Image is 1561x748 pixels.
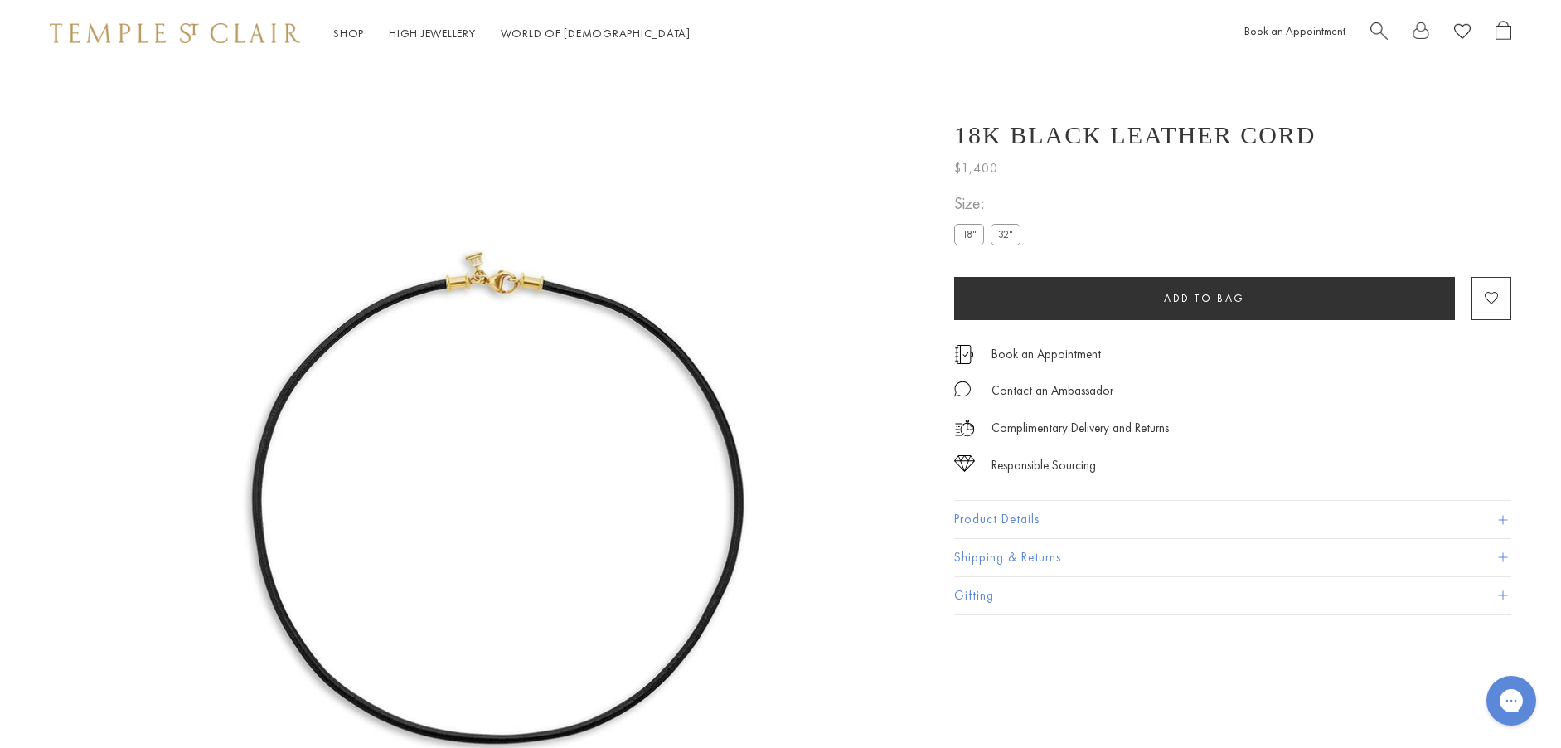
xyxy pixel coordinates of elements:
a: ShopShop [333,26,364,41]
p: Complimentary Delivery and Returns [991,418,1169,439]
iframe: Gorgias live chat messenger [1478,670,1544,731]
a: Book an Appointment [1244,23,1345,38]
span: Add to bag [1164,291,1245,305]
nav: Main navigation [333,23,691,44]
img: icon_appointment.svg [954,345,974,364]
a: High JewelleryHigh Jewellery [389,26,476,41]
button: Add to bag [954,277,1455,320]
img: MessageIcon-01_2.svg [954,381,971,397]
img: icon_sourcing.svg [954,455,975,472]
div: Responsible Sourcing [991,455,1096,476]
a: Open Shopping Bag [1496,21,1511,46]
label: 32" [991,224,1020,245]
span: $1,400 [954,158,998,179]
div: Contact an Ambassador [991,381,1113,401]
button: Product Details [954,501,1511,538]
h1: 18K Black Leather Cord [954,121,1316,149]
button: Gifting [954,577,1511,614]
img: icon_delivery.svg [954,418,975,439]
a: Book an Appointment [991,345,1101,363]
a: World of [DEMOGRAPHIC_DATA]World of [DEMOGRAPHIC_DATA] [501,26,691,41]
span: Size: [954,190,1027,217]
button: Shipping & Returns [954,539,1511,576]
a: Search [1370,21,1388,46]
img: Temple St. Clair [50,23,300,43]
a: View Wishlist [1454,21,1471,46]
label: 18" [954,224,984,245]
